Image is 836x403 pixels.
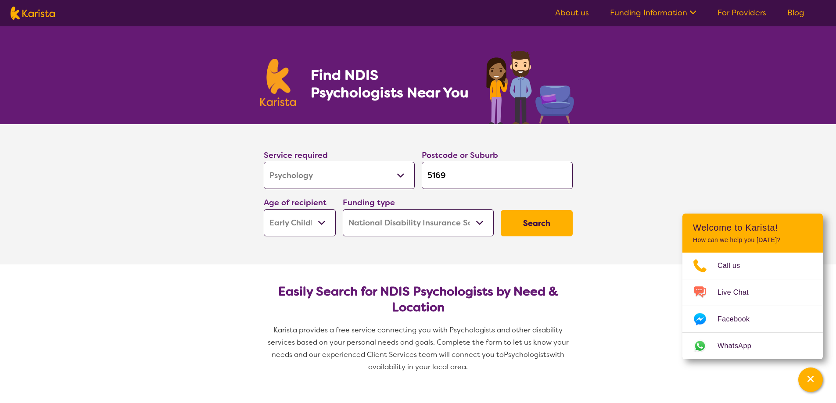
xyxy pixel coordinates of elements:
div: Channel Menu [682,214,823,359]
span: Facebook [718,313,760,326]
label: Funding type [343,197,395,208]
span: Karista provides a free service connecting you with Psychologists and other disability services b... [268,325,570,359]
label: Age of recipient [264,197,327,208]
button: Channel Menu [798,367,823,392]
img: Karista logo [260,59,296,106]
img: Karista logo [11,7,55,20]
p: How can we help you [DATE]? [693,236,812,244]
a: About us [555,7,589,18]
span: Psychologists [504,350,549,359]
input: Type [422,162,573,189]
h1: Find NDIS Psychologists Near You [311,66,473,101]
h2: Welcome to Karista! [693,222,812,233]
a: Funding Information [610,7,696,18]
label: Postcode or Suburb [422,150,498,160]
button: Search [501,210,573,236]
span: Call us [718,259,751,272]
a: Web link opens in a new tab. [682,333,823,359]
a: Blog [787,7,804,18]
span: Live Chat [718,286,759,299]
ul: Choose channel [682,253,823,359]
span: WhatsApp [718,339,762,353]
a: For Providers [718,7,766,18]
img: psychology [483,47,576,124]
label: Service required [264,150,328,160]
h2: Easily Search for NDIS Psychologists by Need & Location [271,284,566,315]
